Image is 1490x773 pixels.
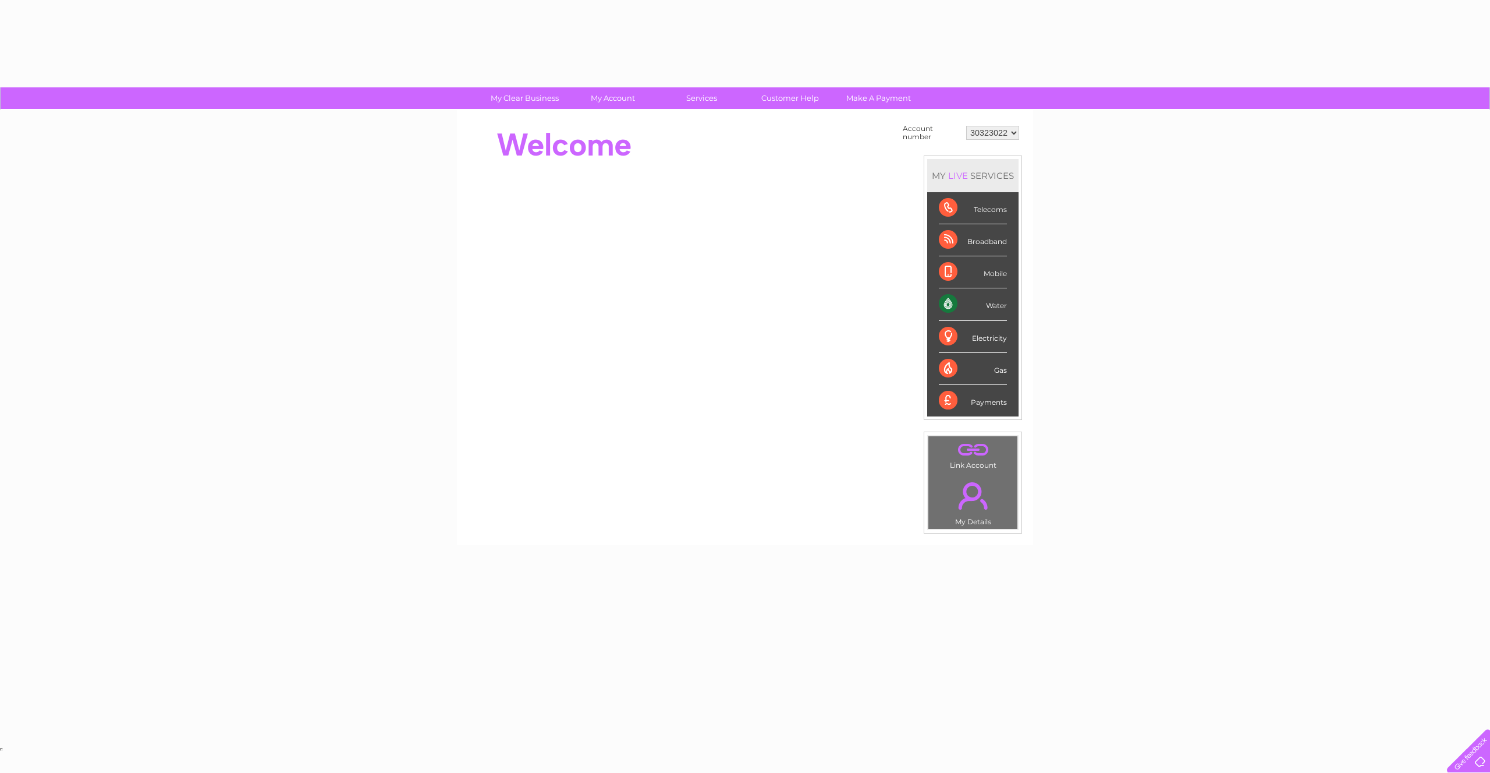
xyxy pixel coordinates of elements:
[742,87,838,109] a: Customer Help
[939,224,1007,256] div: Broadband
[939,353,1007,385] div: Gas
[931,475,1014,516] a: .
[565,87,661,109] a: My Account
[931,439,1014,460] a: .
[927,159,1019,192] div: MY SERVICES
[939,192,1007,224] div: Telecoms
[939,288,1007,320] div: Water
[477,87,573,109] a: My Clear Business
[900,122,963,144] td: Account number
[946,170,970,181] div: LIVE
[939,385,1007,416] div: Payments
[928,472,1018,530] td: My Details
[654,87,750,109] a: Services
[928,436,1018,472] td: Link Account
[939,321,1007,353] div: Electricity
[831,87,927,109] a: Make A Payment
[939,256,1007,288] div: Mobile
